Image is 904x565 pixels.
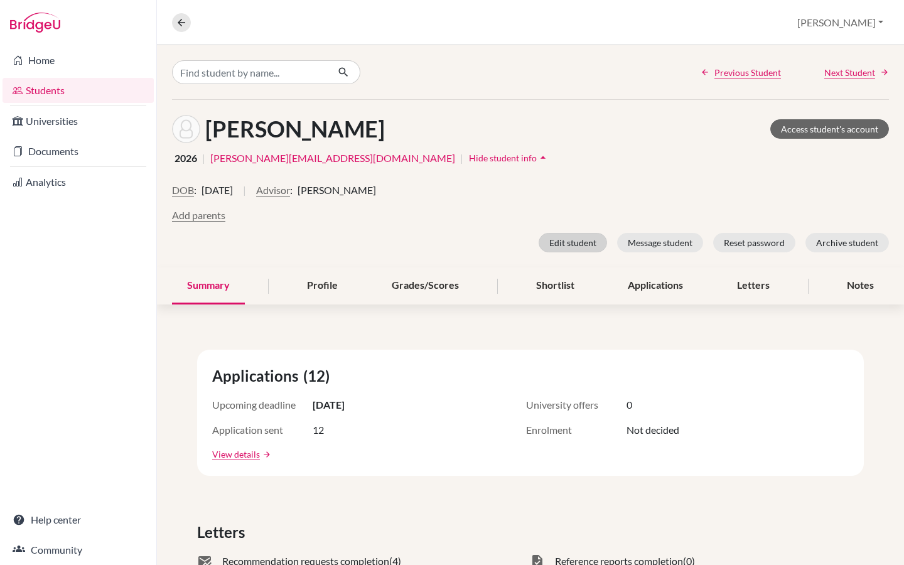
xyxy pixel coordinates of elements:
a: Access student's account [770,119,889,139]
button: Message student [617,233,703,252]
a: Help center [3,507,154,532]
span: Letters [197,521,250,544]
span: | [460,151,463,166]
button: Advisor [256,183,290,198]
a: Community [3,537,154,562]
span: : [194,183,196,198]
button: Reset password [713,233,795,252]
div: Summary [172,267,245,304]
button: DOB [172,183,194,198]
span: | [243,183,246,208]
i: arrow_drop_up [537,151,549,164]
button: Edit student [539,233,607,252]
button: [PERSON_NAME] [792,11,889,35]
a: Students [3,78,154,103]
span: Previous Student [714,66,781,79]
div: Grades/Scores [377,267,474,304]
button: Archive student [805,233,889,252]
span: University offers [526,397,627,412]
span: Enrolment [526,422,627,438]
span: | [202,151,205,166]
a: Analytics [3,169,154,195]
div: Letters [722,267,785,304]
div: Notes [832,267,889,304]
a: Previous Student [701,66,781,79]
h1: [PERSON_NAME] [205,116,385,143]
span: (12) [303,365,335,387]
a: arrow_forward [260,450,271,459]
span: [DATE] [313,397,345,412]
span: Not decided [627,422,679,438]
a: Next Student [824,66,889,79]
span: [DATE] [202,183,233,198]
span: 2026 [175,151,197,166]
div: Shortlist [521,267,589,304]
img: Bridge-U [10,13,60,33]
a: [PERSON_NAME][EMAIL_ADDRESS][DOMAIN_NAME] [210,151,455,166]
a: View details [212,448,260,461]
button: Hide student infoarrow_drop_up [468,148,550,168]
input: Find student by name... [172,60,328,84]
a: Documents [3,139,154,164]
span: Upcoming deadline [212,397,313,412]
a: Home [3,48,154,73]
div: Applications [613,267,698,304]
span: 12 [313,422,324,438]
button: Add parents [172,208,225,223]
span: Application sent [212,422,313,438]
span: 0 [627,397,632,412]
img: Gabriel Andrade's avatar [172,115,200,143]
span: : [290,183,293,198]
span: Hide student info [469,153,537,163]
span: Next Student [824,66,875,79]
span: [PERSON_NAME] [298,183,376,198]
span: Applications [212,365,303,387]
div: Profile [292,267,353,304]
a: Universities [3,109,154,134]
